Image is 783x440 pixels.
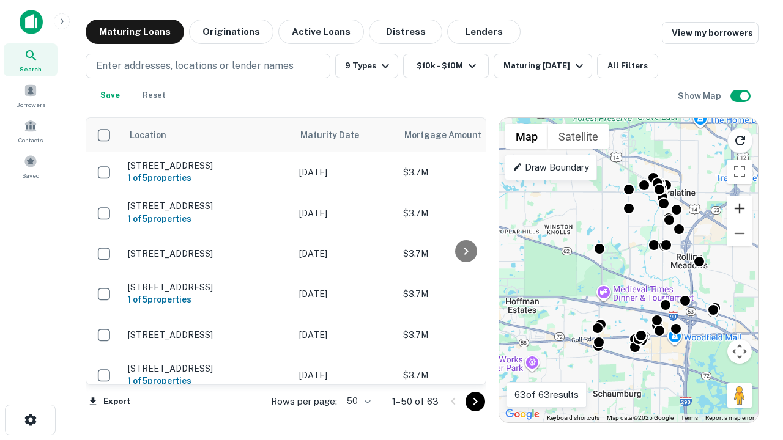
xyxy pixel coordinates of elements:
button: Zoom in [727,196,752,221]
div: 50 [342,392,373,410]
a: Contacts [4,114,58,147]
h6: Show Map [678,89,723,103]
p: [STREET_ADDRESS] [128,160,287,171]
img: Google [502,406,543,422]
button: All Filters [597,54,658,78]
button: Drag Pegman onto the map to open Street View [727,383,752,408]
button: Keyboard shortcuts [547,414,599,422]
a: View my borrowers [662,22,759,44]
span: Mortgage Amount [404,128,497,142]
a: Terms (opens in new tab) [681,414,698,421]
button: Show satellite imagery [548,124,609,148]
a: Saved [4,150,58,183]
p: 63 of 63 results [514,387,579,402]
button: Reload search area [727,128,753,153]
button: Go to next page [466,392,485,411]
span: Search [20,64,42,74]
button: Export [86,392,133,411]
div: Maturing [DATE] [503,59,587,73]
p: [DATE] [299,369,391,382]
p: [DATE] [299,247,391,260]
span: Saved [22,170,40,180]
button: 9 Types [335,54,398,78]
button: Show street map [505,124,548,148]
p: [DATE] [299,287,391,301]
p: [STREET_ADDRESS] [128,363,287,374]
p: $3.7M [403,328,525,342]
p: [STREET_ADDRESS] [128,329,287,340]
div: 0 0 [499,118,758,422]
h6: 1 of 5 properties [128,293,287,306]
span: Location [129,128,166,142]
p: Draw Boundary [513,160,589,175]
p: [DATE] [299,207,391,220]
h6: 1 of 5 properties [128,171,287,185]
a: Borrowers [4,79,58,112]
p: [STREET_ADDRESS] [128,200,287,211]
button: Active Loans [278,20,364,44]
p: Rows per page: [271,394,337,409]
button: $10k - $10M [403,54,489,78]
a: Search [4,43,58,76]
span: Contacts [18,135,43,145]
button: Maturing [DATE] [494,54,592,78]
h6: 1 of 5 properties [128,374,287,387]
p: [STREET_ADDRESS] [128,282,287,293]
button: Reset [135,83,174,108]
button: Toggle fullscreen view [727,159,752,184]
p: $3.7M [403,247,525,260]
th: Mortgage Amount [397,118,532,152]
span: Borrowers [16,100,45,109]
img: capitalize-icon.png [20,10,43,34]
span: Map data ©2025 Google [607,414,674,421]
button: Lenders [447,20,521,44]
button: Originations [189,20,273,44]
a: Report a map error [705,414,754,421]
button: Save your search to get updates of matches that match your search criteria. [91,83,130,108]
button: Zoom out [727,221,752,246]
button: Maturing Loans [86,20,184,44]
p: [DATE] [299,166,391,179]
p: Enter addresses, locations or lender names [96,59,294,73]
p: $3.7M [403,287,525,301]
p: [DATE] [299,328,391,342]
p: [STREET_ADDRESS] [128,248,287,259]
iframe: Chat Widget [722,303,783,362]
p: 1–50 of 63 [392,394,439,409]
span: Maturity Date [300,128,375,142]
th: Location [122,118,293,152]
th: Maturity Date [293,118,397,152]
p: $3.7M [403,369,525,382]
a: Open this area in Google Maps (opens a new window) [502,406,543,422]
button: Distress [369,20,442,44]
button: Enter addresses, locations or lender names [86,54,330,78]
p: $3.7M [403,166,525,179]
h6: 1 of 5 properties [128,212,287,226]
p: $3.7M [403,207,525,220]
